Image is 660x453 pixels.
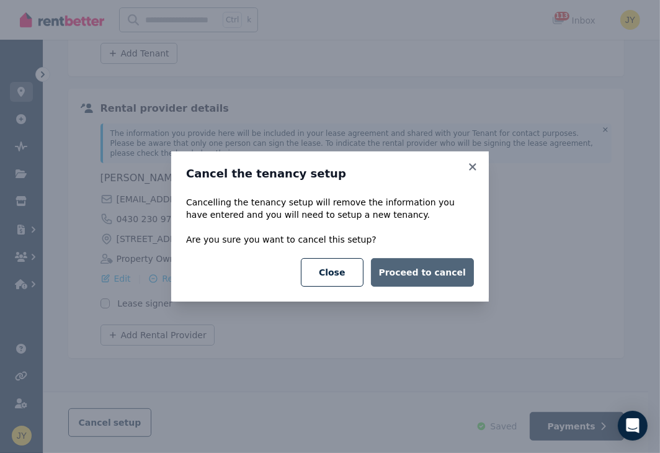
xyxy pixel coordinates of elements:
[301,258,363,287] button: Close
[186,196,474,221] p: Cancelling the tenancy setup will remove the information you have entered and you will need to se...
[618,411,648,441] div: Open Intercom Messenger
[186,166,474,181] h3: Cancel the tenancy setup
[186,233,474,246] p: Are you sure you want to cancel this setup?
[371,258,474,287] button: Proceed to cancel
